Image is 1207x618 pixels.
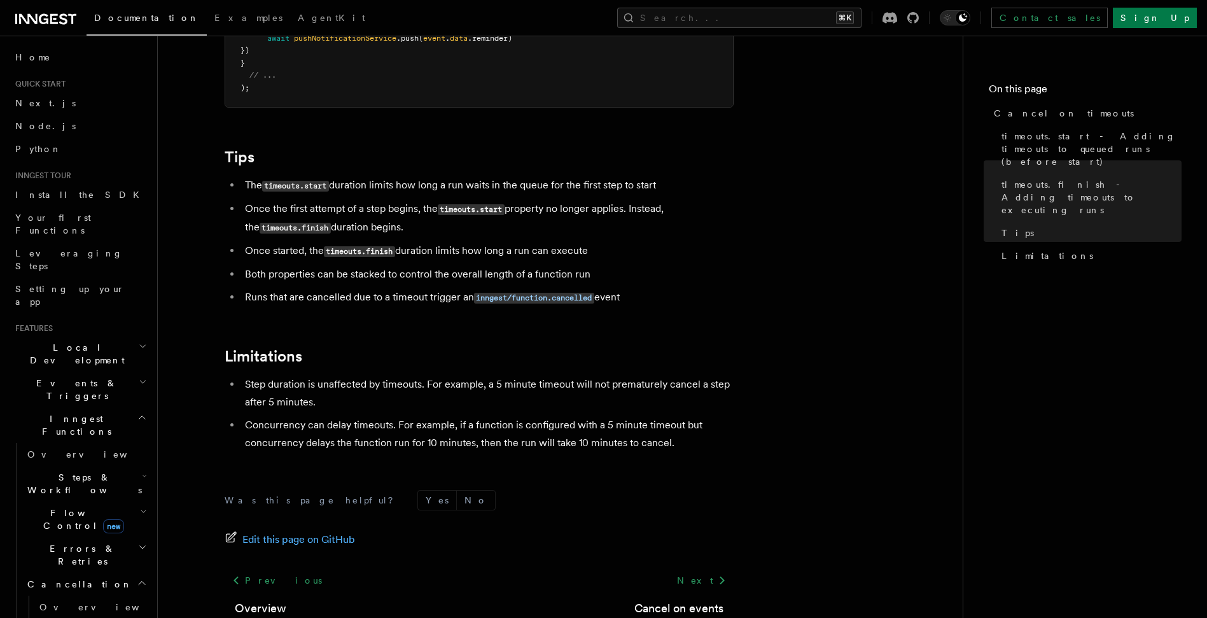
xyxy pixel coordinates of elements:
[241,288,734,307] li: Runs that are cancelled due to a timeout trigger an event
[10,341,139,367] span: Local Development
[241,83,249,92] span: );
[241,242,734,260] li: Once started, the duration limits how long a run can execute
[10,412,137,438] span: Inngest Functions
[474,291,594,303] a: inngest/function.cancelled
[22,443,150,466] a: Overview
[27,449,158,460] span: Overview
[225,148,255,166] a: Tips
[994,107,1134,120] span: Cancel on timeouts
[996,125,1182,173] a: timeouts.start - Adding timeouts to queued runs (before start)
[214,13,283,23] span: Examples
[242,531,355,549] span: Edit this page on GitHub
[419,34,423,43] span: (
[225,569,330,592] a: Previous
[298,13,365,23] span: AgentKit
[996,244,1182,267] a: Limitations
[1001,249,1093,262] span: Limitations
[15,121,76,131] span: Node.js
[10,336,150,372] button: Local Development
[996,221,1182,244] a: Tips
[225,494,402,507] p: Was this page helpful?
[241,176,734,195] li: The duration limits how long a run waits in the queue for the first step to start
[1001,130,1182,168] span: timeouts.start - Adding timeouts to queued runs (before start)
[468,34,512,43] span: .reminder)
[241,59,245,67] span: }
[39,602,171,612] span: Overview
[10,79,66,89] span: Quick start
[22,573,150,596] button: Cancellation
[15,190,147,200] span: Install the SDK
[94,13,199,23] span: Documentation
[22,466,150,502] button: Steps & Workflows
[423,34,445,43] span: event
[22,507,140,532] span: Flow Control
[241,200,734,237] li: Once the first attempt of a step begins, the property no longer applies. Instead, the duration be...
[241,416,734,452] li: Concurrency can delay timeouts. For example, if a function is configured with a 5 minute timeout ...
[10,46,150,69] a: Home
[634,600,723,617] a: Cancel on events
[241,265,734,283] li: Both properties can be stacked to control the overall length of a function run
[10,137,150,160] a: Python
[22,537,150,573] button: Errors & Retries
[22,471,142,496] span: Steps & Workflows
[225,348,302,365] a: Limitations
[10,242,150,277] a: Leveraging Steps
[10,92,150,115] a: Next.js
[15,144,62,154] span: Python
[324,246,395,257] code: timeouts.finish
[87,4,207,36] a: Documentation
[10,171,71,181] span: Inngest tour
[1001,227,1034,239] span: Tips
[241,46,249,55] span: })
[249,71,276,80] span: // ...
[10,115,150,137] a: Node.js
[996,173,1182,221] a: timeouts.finish - Adding timeouts to executing runs
[10,407,150,443] button: Inngest Functions
[617,8,862,28] button: Search...⌘K
[15,51,51,64] span: Home
[836,11,854,24] kbd: ⌘K
[22,578,132,591] span: Cancellation
[418,491,456,510] button: Yes
[989,81,1182,102] h4: On this page
[235,600,286,617] a: Overview
[396,34,419,43] span: .push
[991,8,1108,28] a: Contact sales
[989,102,1182,125] a: Cancel on timeouts
[260,223,331,234] code: timeouts.finish
[290,4,373,34] a: AgentKit
[457,491,495,510] button: No
[474,293,594,304] code: inngest/function.cancelled
[445,34,450,43] span: .
[15,98,76,108] span: Next.js
[940,10,970,25] button: Toggle dark mode
[10,323,53,334] span: Features
[1113,8,1197,28] a: Sign Up
[103,519,124,533] span: new
[22,542,138,568] span: Errors & Retries
[267,34,290,43] span: await
[10,183,150,206] a: Install the SDK
[1001,178,1182,216] span: timeouts.finish - Adding timeouts to executing runs
[225,531,355,549] a: Edit this page on GitHub
[15,248,123,271] span: Leveraging Steps
[207,4,290,34] a: Examples
[10,372,150,407] button: Events & Triggers
[241,376,734,411] li: Step duration is unaffected by timeouts. For example, a 5 minute timeout will not prematurely can...
[10,277,150,313] a: Setting up your app
[294,34,396,43] span: pushNotificationService
[15,213,91,235] span: Your first Functions
[22,502,150,537] button: Flow Controlnew
[450,34,468,43] span: data
[438,204,505,215] code: timeouts.start
[262,181,329,192] code: timeouts.start
[10,206,150,242] a: Your first Functions
[669,569,734,592] a: Next
[10,377,139,402] span: Events & Triggers
[15,284,125,307] span: Setting up your app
